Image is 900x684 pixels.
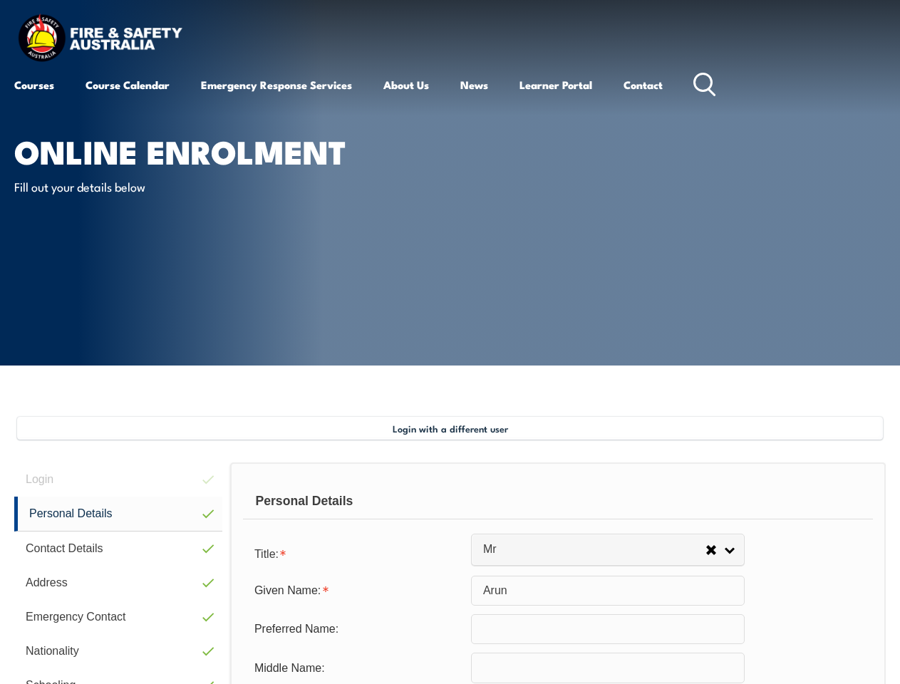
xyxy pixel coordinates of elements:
[243,484,873,519] div: Personal Details
[383,68,429,102] a: About Us
[460,68,488,102] a: News
[243,577,471,604] div: Given Name is required.
[14,178,274,195] p: Fill out your details below
[14,566,222,600] a: Address
[393,423,508,434] span: Login with a different user
[243,539,471,567] div: Title is required.
[243,654,471,681] div: Middle Name:
[14,497,222,532] a: Personal Details
[243,616,471,643] div: Preferred Name:
[254,548,279,560] span: Title:
[519,68,592,102] a: Learner Portal
[483,542,705,557] span: Mr
[14,600,222,634] a: Emergency Contact
[14,68,54,102] a: Courses
[14,532,222,566] a: Contact Details
[624,68,663,102] a: Contact
[14,634,222,668] a: Nationality
[14,137,366,165] h1: Online Enrolment
[201,68,352,102] a: Emergency Response Services
[86,68,170,102] a: Course Calendar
